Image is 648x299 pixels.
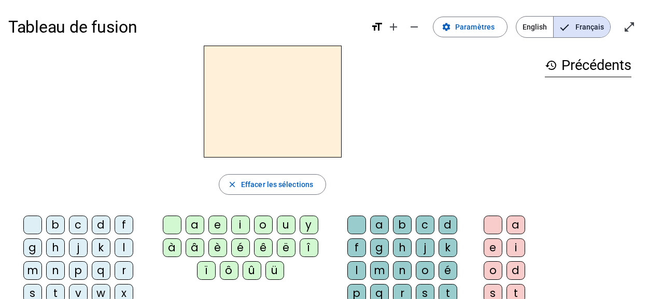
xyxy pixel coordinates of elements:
[516,16,611,38] mat-button-toggle-group: Language selection
[433,17,508,37] button: Paramètres
[208,238,227,257] div: è
[254,216,273,234] div: o
[46,216,65,234] div: b
[231,238,250,257] div: é
[393,238,412,257] div: h
[254,238,273,257] div: ê
[619,17,640,37] button: Entrer en plein écran
[92,216,110,234] div: d
[115,238,133,257] div: l
[506,261,525,280] div: d
[370,238,389,257] div: g
[92,261,110,280] div: q
[347,238,366,257] div: f
[92,238,110,257] div: k
[241,178,313,191] span: Effacer les sélections
[506,238,525,257] div: i
[277,238,295,257] div: ë
[439,261,457,280] div: é
[393,216,412,234] div: b
[69,216,88,234] div: c
[439,216,457,234] div: d
[300,238,318,257] div: î
[219,174,326,195] button: Effacer les sélections
[383,17,404,37] button: Augmenter la taille de la police
[416,238,434,257] div: j
[69,238,88,257] div: j
[186,238,204,257] div: â
[69,261,88,280] div: p
[506,216,525,234] div: a
[277,216,295,234] div: u
[23,261,42,280] div: m
[370,216,389,234] div: a
[243,261,261,280] div: û
[371,21,383,33] mat-icon: format_size
[455,21,495,33] span: Paramètres
[197,261,216,280] div: ï
[231,216,250,234] div: i
[545,59,557,72] mat-icon: history
[439,238,457,257] div: k
[516,17,553,37] span: English
[545,54,631,77] h3: Précédents
[387,21,400,33] mat-icon: add
[186,216,204,234] div: a
[115,216,133,234] div: f
[46,238,65,257] div: h
[484,238,502,257] div: e
[484,261,502,280] div: o
[23,238,42,257] div: g
[228,180,237,189] mat-icon: close
[115,261,133,280] div: r
[442,22,451,32] mat-icon: settings
[554,17,610,37] span: Français
[8,10,362,44] h1: Tableau de fusion
[208,216,227,234] div: e
[408,21,420,33] mat-icon: remove
[46,261,65,280] div: n
[163,238,181,257] div: à
[220,261,238,280] div: ô
[416,216,434,234] div: c
[347,261,366,280] div: l
[300,216,318,234] div: y
[393,261,412,280] div: n
[265,261,284,280] div: ü
[623,21,636,33] mat-icon: open_in_full
[416,261,434,280] div: o
[404,17,425,37] button: Diminuer la taille de la police
[370,261,389,280] div: m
